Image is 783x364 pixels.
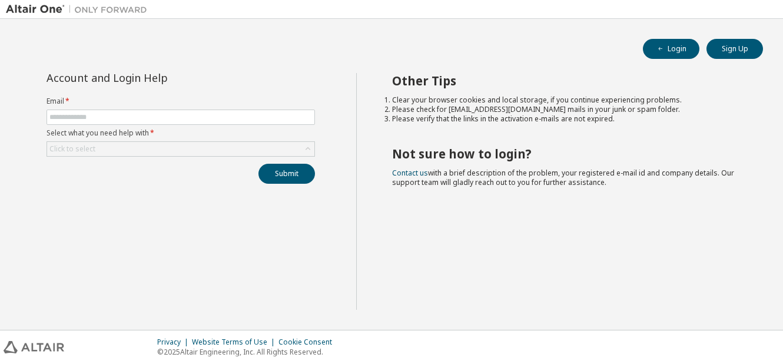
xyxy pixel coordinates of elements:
[706,39,763,59] button: Sign Up
[4,341,64,353] img: altair_logo.svg
[6,4,153,15] img: Altair One
[392,105,742,114] li: Please check for [EMAIL_ADDRESS][DOMAIN_NAME] mails in your junk or spam folder.
[392,73,742,88] h2: Other Tips
[157,337,192,347] div: Privacy
[392,168,734,187] span: with a brief description of the problem, your registered e-mail id and company details. Our suppo...
[47,73,261,82] div: Account and Login Help
[392,168,428,178] a: Contact us
[392,146,742,161] h2: Not sure how to login?
[47,128,315,138] label: Select what you need help with
[47,142,314,156] div: Click to select
[49,144,95,154] div: Click to select
[643,39,699,59] button: Login
[258,164,315,184] button: Submit
[392,95,742,105] li: Clear your browser cookies and local storage, if you continue experiencing problems.
[278,337,339,347] div: Cookie Consent
[192,337,278,347] div: Website Terms of Use
[157,347,339,357] p: © 2025 Altair Engineering, Inc. All Rights Reserved.
[47,97,315,106] label: Email
[392,114,742,124] li: Please verify that the links in the activation e-mails are not expired.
